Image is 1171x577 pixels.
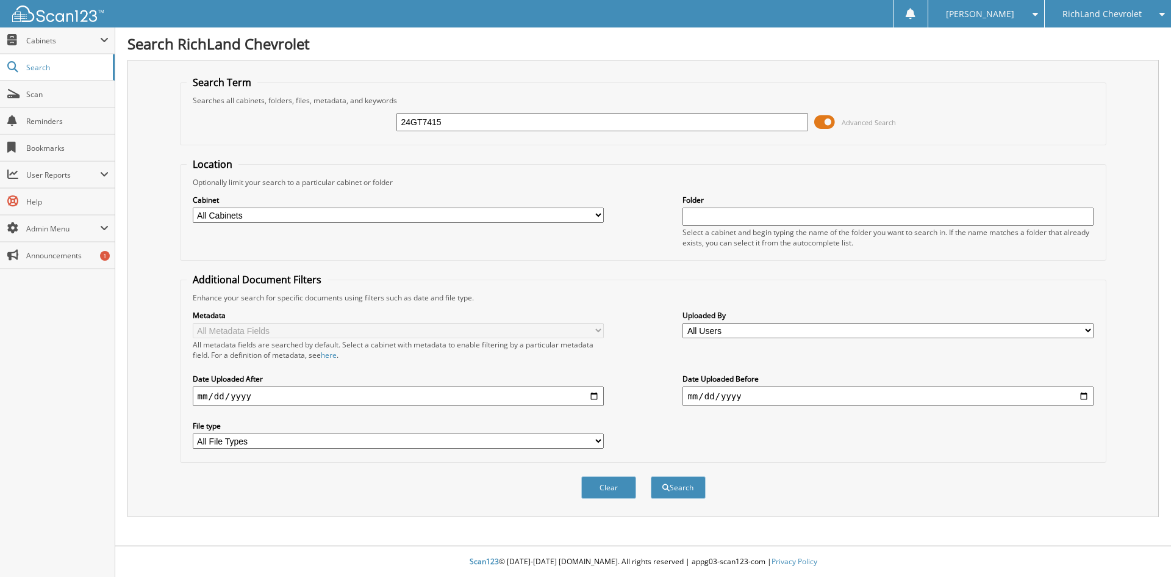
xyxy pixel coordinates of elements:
[187,76,257,89] legend: Search Term
[26,143,109,153] span: Bookmarks
[26,62,107,73] span: Search
[187,158,238,171] legend: Location
[682,374,1094,384] label: Date Uploaded Before
[187,177,1100,187] div: Optionally limit your search to a particular cabinet or folder
[321,350,337,360] a: here
[187,292,1100,303] div: Enhance your search for specific documents using filters such as date and file type.
[946,10,1014,18] span: [PERSON_NAME]
[193,386,604,406] input: start
[682,227,1094,248] div: Select a cabinet and begin typing the name of the folder you want to search in. If the name match...
[193,195,604,205] label: Cabinet
[193,310,604,321] label: Metadata
[193,374,604,384] label: Date Uploaded After
[651,476,706,499] button: Search
[12,5,104,22] img: scan123-logo-white.svg
[1062,10,1142,18] span: RichLand Chevrolet
[26,89,109,100] span: Scan
[26,116,109,126] span: Reminders
[26,197,109,207] span: Help
[470,556,499,567] span: Scan123
[772,556,817,567] a: Privacy Policy
[682,386,1094,406] input: end
[26,170,100,180] span: User Reports
[581,476,636,499] button: Clear
[187,273,328,286] legend: Additional Document Filters
[193,339,604,360] div: All metadata fields are searched by default. Select a cabinet with metadata to enable filtering b...
[682,195,1094,205] label: Folder
[100,251,110,261] div: 1
[187,95,1100,106] div: Searches all cabinets, folders, files, metadata, and keywords
[682,310,1094,321] label: Uploaded By
[26,223,100,234] span: Admin Menu
[842,118,896,127] span: Advanced Search
[26,35,100,46] span: Cabinets
[115,547,1171,577] div: © [DATE]-[DATE] [DOMAIN_NAME]. All rights reserved | appg03-scan123-com |
[26,250,109,261] span: Announcements
[193,421,604,431] label: File type
[127,34,1159,54] h1: Search RichLand Chevrolet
